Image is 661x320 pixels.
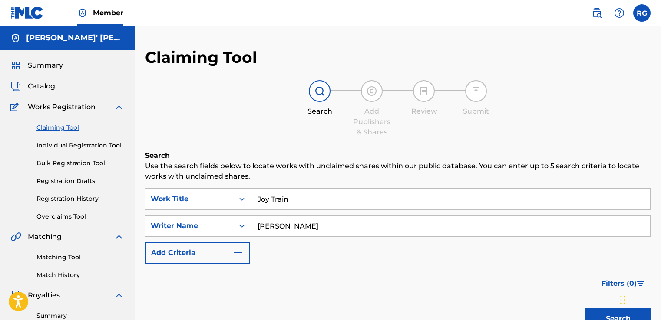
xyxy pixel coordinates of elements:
a: Overclaims Tool [36,212,124,221]
p: Use the search fields below to locate works with unclaimed shares within our public database. You... [145,161,651,182]
div: Search [298,106,341,117]
iframe: Chat Widget [618,278,661,320]
span: Filters ( 0 ) [602,278,637,289]
img: search [592,8,602,18]
a: CatalogCatalog [10,81,55,91]
div: User Menu [633,4,651,22]
h2: Claiming Tool [145,48,257,67]
a: Claiming Tool [36,123,124,132]
iframe: Resource Center [637,200,661,270]
img: expand [114,102,124,112]
a: Individual Registration Tool [36,141,124,150]
img: 9d2ae6d4665cec9f34b9.svg [233,248,243,258]
a: Registration Drafts [36,176,124,186]
span: Catalog [28,81,55,91]
img: help [614,8,625,18]
img: Summary [10,60,21,71]
button: Filters (0) [596,273,651,294]
button: Add Criteria [145,242,250,264]
div: Submit [454,106,498,117]
img: expand [114,232,124,242]
img: step indicator icon for Submit [471,86,481,96]
img: expand [114,290,124,300]
h6: Search [145,150,651,161]
img: Catalog [10,81,21,91]
img: Matching [10,232,21,242]
span: Works Registration [28,102,96,112]
span: Summary [28,60,63,71]
span: Matching [28,232,62,242]
a: Registration History [36,194,124,203]
a: Match History [36,271,124,280]
a: Matching Tool [36,253,124,262]
img: step indicator icon for Search [314,86,325,96]
img: step indicator icon for Add Publishers & Shares [367,86,377,96]
img: Top Rightsholder [77,8,88,18]
div: Review [402,106,446,117]
div: Writer Name [151,221,229,231]
img: Works Registration [10,102,22,112]
a: Bulk Registration Tool [36,159,124,168]
div: Help [611,4,628,22]
div: Drag [620,287,625,313]
img: MLC Logo [10,7,44,19]
div: Work Title [151,194,229,204]
h5: Ranee' Gale [26,33,124,43]
a: SummarySummary [10,60,63,71]
img: Accounts [10,33,21,43]
span: Royalties [28,290,60,300]
img: Royalties [10,290,21,300]
img: step indicator icon for Review [419,86,429,96]
div: Add Publishers & Shares [350,106,393,137]
span: Member [93,8,123,18]
a: Public Search [588,4,605,22]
